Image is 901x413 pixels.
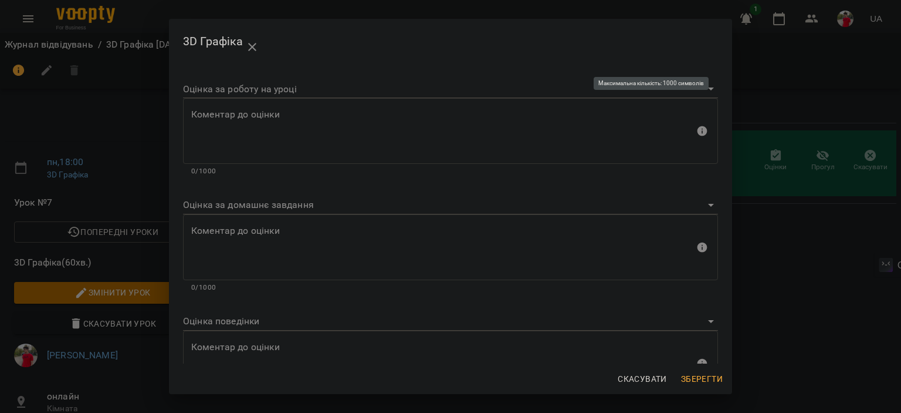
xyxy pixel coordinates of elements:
[191,166,710,177] p: 0/1000
[183,331,718,409] div: Максимальна кількість: 1000 символів
[191,282,710,294] p: 0/1000
[613,368,672,390] button: Скасувати
[238,33,266,61] button: close
[676,368,727,390] button: Зберегти
[681,372,723,386] span: Зберегти
[183,28,718,56] h2: 3D Графіка
[183,214,718,293] div: Максимальна кількість: 1000 символів
[618,372,667,386] span: Скасувати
